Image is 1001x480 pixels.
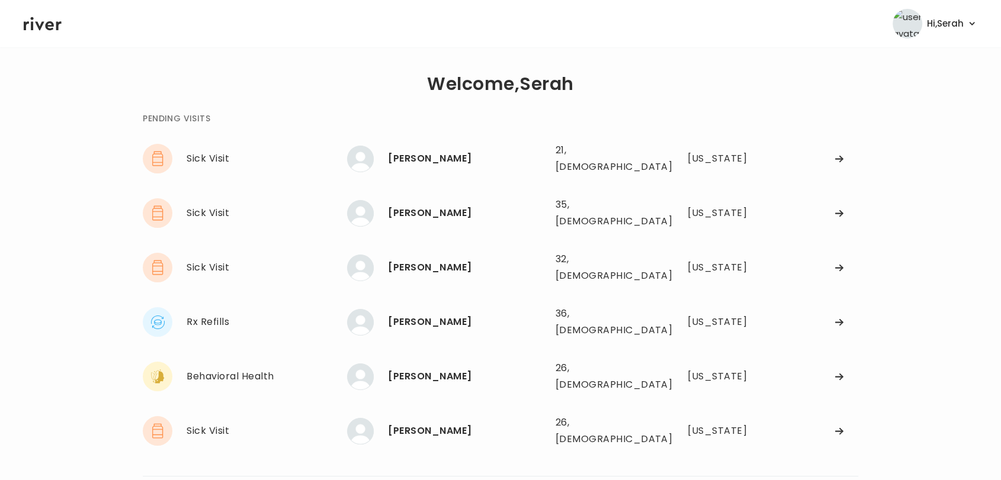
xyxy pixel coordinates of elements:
div: ALEXIS KERR [388,205,546,221]
div: 21, [DEMOGRAPHIC_DATA] [556,142,650,175]
span: Hi, Serah [927,15,964,32]
img: ALEXIS KERR [347,200,374,227]
button: user avatarHi,Serah [893,9,977,38]
div: lillyana rodriguez [388,150,546,167]
div: Florida [688,205,754,221]
div: ASHLEY Griffin [388,259,546,276]
img: user avatar [893,9,922,38]
div: Sick Visit [187,423,347,439]
div: 26, [DEMOGRAPHIC_DATA] [556,414,650,447]
div: Sick Visit [187,259,347,276]
div: Preston Lee [388,314,546,330]
div: Texas [688,150,754,167]
div: 32, [DEMOGRAPHIC_DATA] [556,251,650,284]
div: PENDING VISITS [143,111,210,125]
div: Colorado [688,423,754,439]
div: Florida [688,259,754,276]
div: Sylvie Dowd [388,423,546,439]
div: Illinois [688,314,754,330]
div: Illinois [688,368,754,385]
div: Sick Visit [187,150,347,167]
h1: Welcome, Serah [427,76,573,92]
img: Nikia Watkins [347,363,374,390]
div: Behavioral Health [187,368,347,385]
img: Sylvie Dowd [347,418,374,444]
div: Sick Visit [187,205,347,221]
img: lillyana rodriguez [347,146,374,172]
div: 36, [DEMOGRAPHIC_DATA] [556,305,650,339]
img: Preston Lee [347,309,374,336]
div: Rx Refills [187,314,347,330]
div: Nikia Watkins [388,368,546,385]
div: 35, [DEMOGRAPHIC_DATA] [556,196,650,230]
img: ASHLEY Griffin [347,255,374,281]
div: 26, [DEMOGRAPHIC_DATA] [556,360,650,393]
